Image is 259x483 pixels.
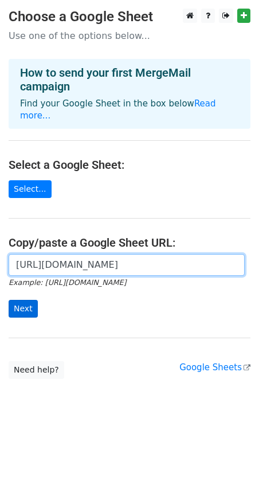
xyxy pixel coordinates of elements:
[9,300,38,318] input: Next
[9,180,52,198] a: Select...
[9,158,250,172] h4: Select a Google Sheet:
[202,428,259,483] iframe: Chat Widget
[9,9,250,25] h3: Choose a Google Sheet
[20,98,216,121] a: Read more...
[179,362,250,373] a: Google Sheets
[9,254,245,276] input: Paste your Google Sheet URL here
[20,66,239,93] h4: How to send your first MergeMail campaign
[9,236,250,250] h4: Copy/paste a Google Sheet URL:
[20,98,239,122] p: Find your Google Sheet in the box below
[9,361,64,379] a: Need help?
[9,278,126,287] small: Example: [URL][DOMAIN_NAME]
[9,30,250,42] p: Use one of the options below...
